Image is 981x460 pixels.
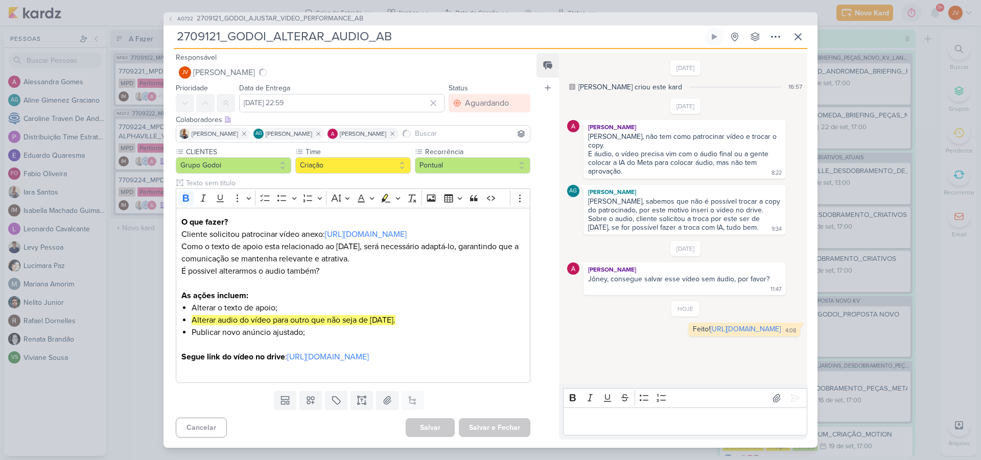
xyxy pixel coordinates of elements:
[174,28,703,46] input: Kard Sem Título
[239,94,445,112] input: Select a date
[325,229,407,239] a: [URL][DOMAIN_NAME]
[181,240,525,265] p: Como o texto de apoio esta relacionado ao [DATE], será necessário adaptá-lo, garantindo que a com...
[424,147,530,157] label: Recorrência
[770,285,782,294] div: 11:47
[181,216,525,240] p: Cliente solicitou patrocinar vídeo anexo:
[415,157,530,174] button: Pontual
[266,129,312,138] span: [PERSON_NAME]
[182,70,188,76] p: JV
[185,147,291,157] label: CLIENTES
[772,169,782,177] div: 8:22
[192,302,525,314] li: Alterar o texto de apoio;
[567,262,579,275] img: Alessandra Gomes
[586,122,784,132] div: [PERSON_NAME]
[192,315,395,325] mark: Alterar audio do vídeo para outro que não seja de [DATE].
[563,388,807,408] div: Editor toolbar
[239,84,290,92] label: Data de Entrega
[176,157,291,174] button: Grupo Godoi
[179,66,191,79] div: Joney Viana
[176,208,530,383] div: Editor editing area: main
[305,147,411,157] label: Time
[578,82,682,92] div: [PERSON_NAME] criou este kard
[179,129,190,139] img: Iara Santos
[181,217,228,227] strong: O que fazer?
[255,131,262,136] p: AG
[588,150,770,176] div: E áudio, o vídeo precisa vim com o áudio final ou a gente colocar a IA do Meta para colocar áudio...
[449,84,468,92] label: Status
[193,66,255,79] span: [PERSON_NAME]
[569,188,577,194] p: AG
[181,352,285,362] strong: Segue link do vídeo no drive
[567,120,579,132] img: Alessandra Gomes
[588,132,781,150] div: [PERSON_NAME], não tem como patrocinar vídeo e trocar o copy.
[586,187,784,197] div: [PERSON_NAME]
[176,63,530,82] button: JV [PERSON_NAME]
[465,97,509,109] div: Aguardando
[586,264,784,275] div: [PERSON_NAME]
[176,84,208,92] label: Prioridade
[588,197,782,232] div: [PERSON_NAME], sabemos que não é possível trocar a copy do patrocinado, por este motivo inseri o ...
[567,185,579,197] div: Aline Gimenez Graciano
[328,129,338,139] img: Alessandra Gomes
[449,94,530,112] button: Aguardando
[181,265,525,289] p: É possivel alterarmos o audio também?
[176,114,530,125] div: Colaboradores
[710,33,718,41] div: Ligar relógio
[181,290,248,301] strong: As ações incluem:
[192,129,238,138] span: [PERSON_NAME]
[176,53,217,62] label: Responsável
[563,407,807,435] div: Editor editing area: main
[588,275,769,283] div: Jôney, consegue salvar esse vídeo sem áudio, por favor?
[181,351,525,363] p: :
[413,128,528,140] input: Buscar
[693,325,781,333] div: Feito!
[253,129,264,139] div: Aline Gimenez Graciano
[785,327,796,335] div: 4:08
[176,188,530,208] div: Editor toolbar
[788,82,802,91] div: 16:57
[295,157,411,174] button: Criação
[176,418,227,438] button: Cancelar
[287,352,369,362] a: [URL][DOMAIN_NAME]
[772,225,782,233] div: 9:34
[184,178,530,188] input: Texto sem título
[192,326,525,338] li: Publicar novo anúncio ajustado;
[710,325,781,333] a: [URL][DOMAIN_NAME]
[340,129,386,138] span: [PERSON_NAME]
